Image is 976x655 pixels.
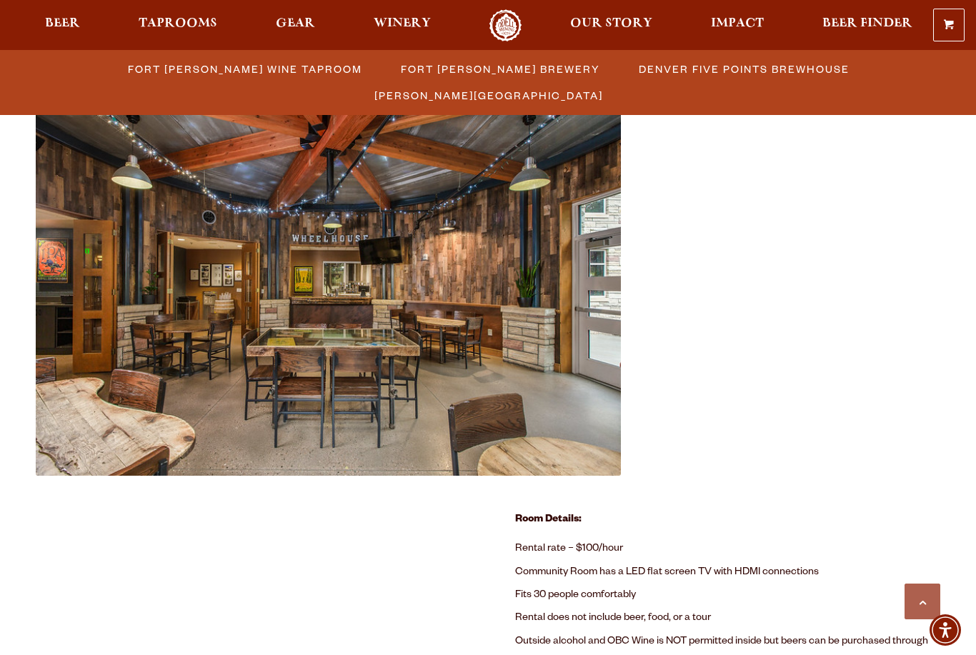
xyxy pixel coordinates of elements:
[630,59,857,79] a: Denver Five Points Brewhouse
[119,59,369,79] a: Fort [PERSON_NAME] Wine Taproom
[905,584,940,619] a: Scroll to top
[515,538,940,561] li: Rental rate – $100/hour
[515,607,940,630] li: Rental does not include beer, food, or a tour
[570,18,652,29] span: Our Story
[36,86,621,476] img: 53910864043_9243470bb9_c
[139,18,217,29] span: Taprooms
[813,9,922,41] a: Beer Finder
[374,85,603,106] span: [PERSON_NAME][GEOGRAPHIC_DATA]
[374,18,431,29] span: Winery
[515,584,940,607] li: Fits 30 people comfortably
[711,18,764,29] span: Impact
[276,18,315,29] span: Gear
[366,85,610,106] a: [PERSON_NAME][GEOGRAPHIC_DATA]
[128,59,362,79] span: Fort [PERSON_NAME] Wine Taproom
[639,59,850,79] span: Denver Five Points Brewhouse
[822,18,912,29] span: Beer Finder
[45,18,80,29] span: Beer
[129,9,226,41] a: Taprooms
[515,514,582,526] strong: Room Details:
[36,9,89,41] a: Beer
[561,9,662,41] a: Our Story
[364,9,440,41] a: Winery
[267,9,324,41] a: Gear
[930,614,961,646] div: Accessibility Menu
[401,59,600,79] span: Fort [PERSON_NAME] Brewery
[702,9,773,41] a: Impact
[479,9,532,41] a: Odell Home
[392,59,607,79] a: Fort [PERSON_NAME] Brewery
[515,561,940,584] li: Community Room has a LED flat screen TV with HDMI connections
